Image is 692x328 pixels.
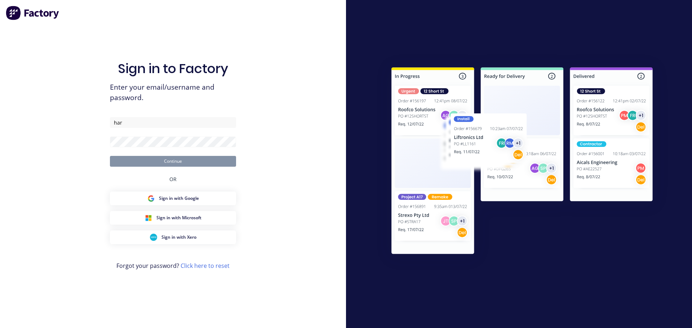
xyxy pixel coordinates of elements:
[118,61,228,76] h1: Sign in to Factory
[110,156,236,167] button: Continue
[110,117,236,128] input: Email/Username
[181,262,230,270] a: Click here to reset
[110,211,236,225] button: Microsoft Sign inSign in with Microsoft
[159,195,199,202] span: Sign in with Google
[6,6,60,20] img: Factory
[110,192,236,205] button: Google Sign inSign in with Google
[110,82,236,103] span: Enter your email/username and password.
[156,215,201,221] span: Sign in with Microsoft
[169,167,177,192] div: OR
[150,234,157,241] img: Xero Sign in
[145,214,152,221] img: Microsoft Sign in
[147,195,155,202] img: Google Sign in
[376,53,669,271] img: Sign in
[116,261,230,270] span: Forgot your password?
[161,234,196,241] span: Sign in with Xero
[110,230,236,244] button: Xero Sign inSign in with Xero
